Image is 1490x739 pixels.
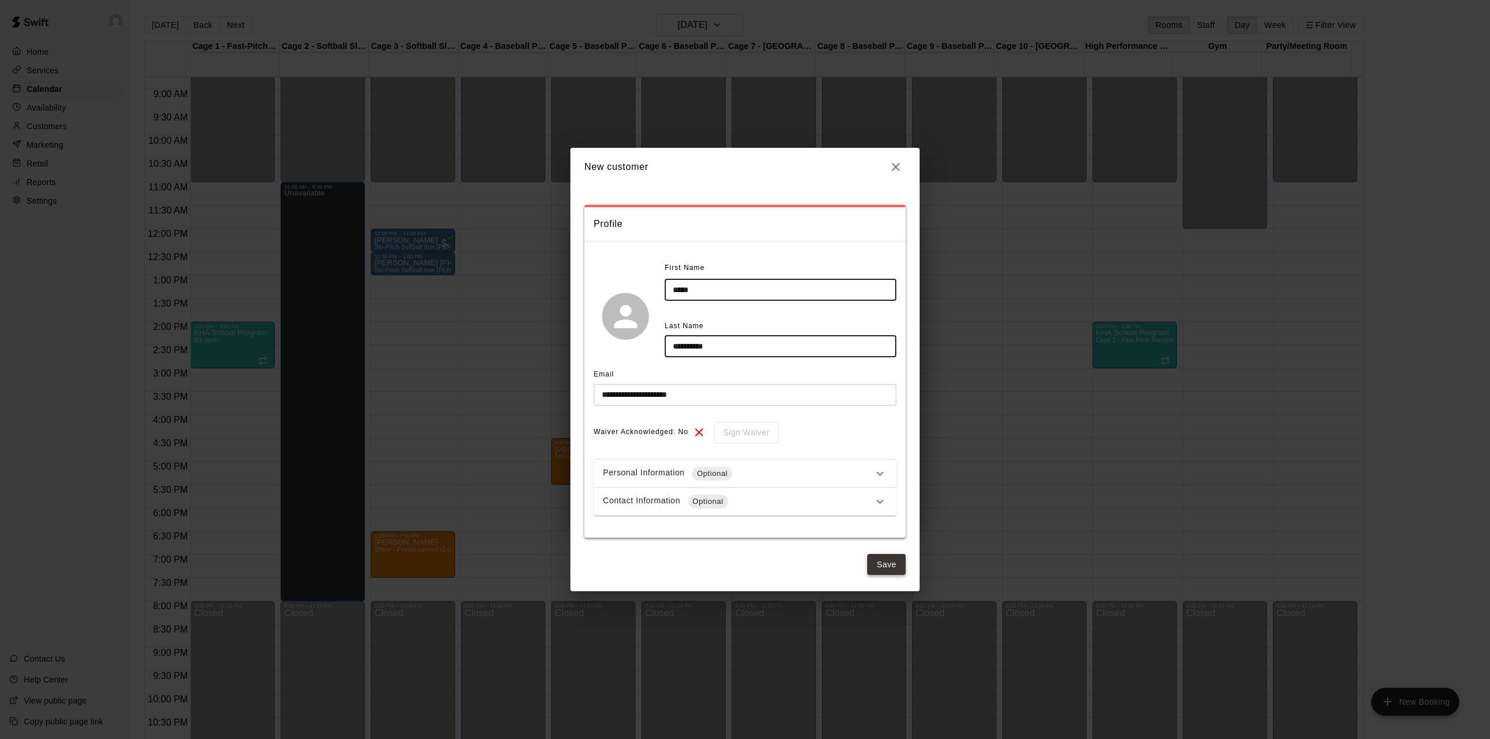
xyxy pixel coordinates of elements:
button: Save [867,554,906,575]
span: Profile [594,216,896,232]
h6: New customer [584,159,648,175]
div: Contact InformationOptional [594,488,896,516]
div: Contact Information [603,495,873,509]
span: Optional [688,496,728,507]
span: Last Name [665,322,704,330]
span: First Name [665,259,705,278]
span: Optional [692,468,732,479]
div: Personal Information [603,467,873,481]
span: Waiver Acknowledged: No [594,423,689,442]
div: To sign waivers in admin, this feature must be enabled in general settings [706,422,779,443]
div: Personal InformationOptional [594,460,896,488]
span: Email [594,370,614,378]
